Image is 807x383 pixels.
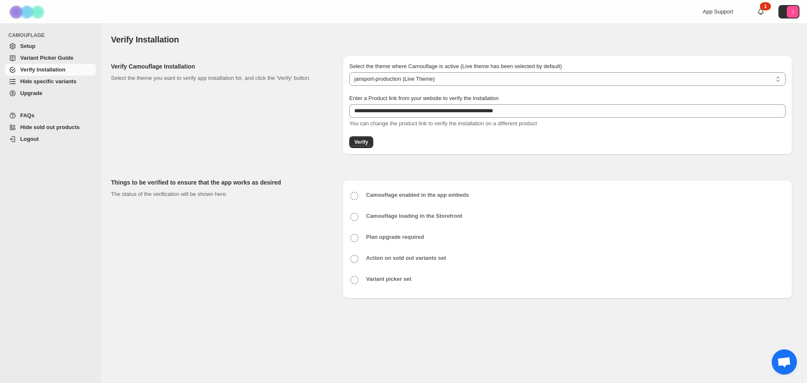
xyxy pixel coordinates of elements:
a: Variant Picker Guide [5,52,96,64]
button: Avatar with initials J [778,5,799,18]
h2: Things to be verified to ensure that the app works as desired [111,178,329,187]
span: Select the theme where Camouflage is active (Live theme has been selected by default) [349,63,562,69]
b: Camouflage enabled in the app embeds [366,192,469,198]
b: Camouflage loading in the Storefront [366,213,462,219]
a: Logout [5,133,96,145]
b: Variant picker set [366,276,411,282]
span: Hide sold out products [20,124,80,130]
img: Camouflage [7,0,49,24]
span: Variant Picker Guide [20,55,73,61]
b: Plan upgrade required [366,234,424,240]
button: Verify [349,136,373,148]
h2: Verify Camouflage Installation [111,62,329,71]
span: Setup [20,43,35,49]
span: Verify [354,139,368,145]
span: Upgrade [20,90,42,96]
p: Select the theme you want to verify app installation for, and click the 'Verify' button. [111,74,329,82]
span: CAMOUFLAGE [8,32,97,39]
span: Verify Installation [111,35,179,44]
a: FAQs [5,110,96,122]
span: You can change the product link to verify the installation on a different product [349,120,537,127]
span: Verify Installation [20,66,66,73]
div: Open chat [772,349,797,375]
a: Upgrade [5,87,96,99]
p: The status of the verification will be shown here. [111,190,329,198]
span: Hide specific variants [20,78,76,85]
a: Hide specific variants [5,76,96,87]
div: 1 [760,2,771,11]
span: Logout [20,136,39,142]
span: Avatar with initials J [787,6,799,18]
span: FAQs [20,112,34,119]
a: Verify Installation [5,64,96,76]
text: J [791,9,794,14]
a: Setup [5,40,96,52]
a: Hide sold out products [5,122,96,133]
span: Enter a Product link from your website to verify the installation [349,95,499,101]
b: Action on sold out variants set [366,255,446,261]
a: 1 [757,8,765,16]
span: App Support [703,8,733,15]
